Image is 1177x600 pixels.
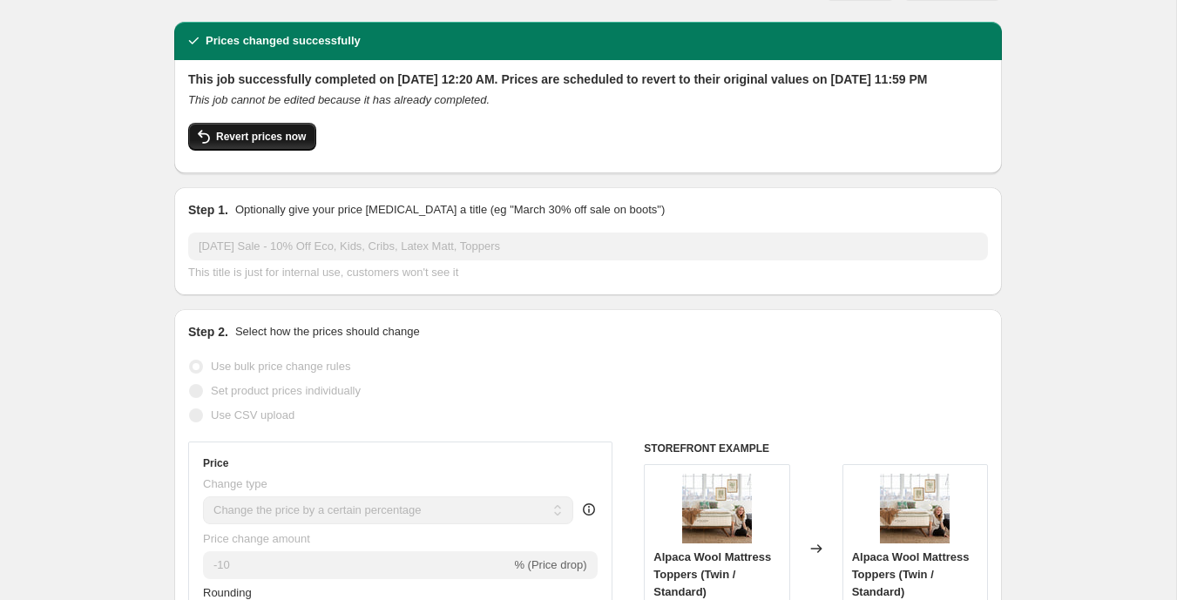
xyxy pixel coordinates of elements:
i: This job cannot be edited because it has already completed. [188,93,490,106]
h2: Step 1. [188,201,228,219]
input: -15 [203,551,511,579]
span: Use bulk price change rules [211,360,350,373]
input: 30% off holiday sale [188,233,988,260]
h2: This job successfully completed on [DATE] 12:20 AM. Prices are scheduled to revert to their origi... [188,71,988,88]
span: Rounding [203,586,252,599]
span: Price change amount [203,532,310,545]
span: Revert prices now [216,130,306,144]
span: Use CSV upload [211,408,294,421]
span: Change type [203,477,267,490]
span: Alpaca Wool Mattress Toppers (Twin / Standard) [852,550,970,598]
img: AvocadoGreenMattressAlpacaWoolTopper_80x.jpg [880,474,950,543]
h3: Price [203,456,228,470]
div: help [580,501,598,518]
img: AvocadoGreenMattressAlpacaWoolTopper_80x.jpg [682,474,752,543]
span: This title is just for internal use, customers won't see it [188,266,458,279]
h2: Prices changed successfully [206,32,361,50]
p: Select how the prices should change [235,323,420,340]
span: Set product prices individually [211,384,361,397]
button: Revert prices now [188,123,316,151]
span: % (Price drop) [514,558,586,571]
h6: STOREFRONT EXAMPLE [644,442,988,455]
h2: Step 2. [188,323,228,340]
p: Optionally give your price [MEDICAL_DATA] a title (eg "March 30% off sale on boots") [235,201,665,219]
span: Alpaca Wool Mattress Toppers (Twin / Standard) [653,550,771,598]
